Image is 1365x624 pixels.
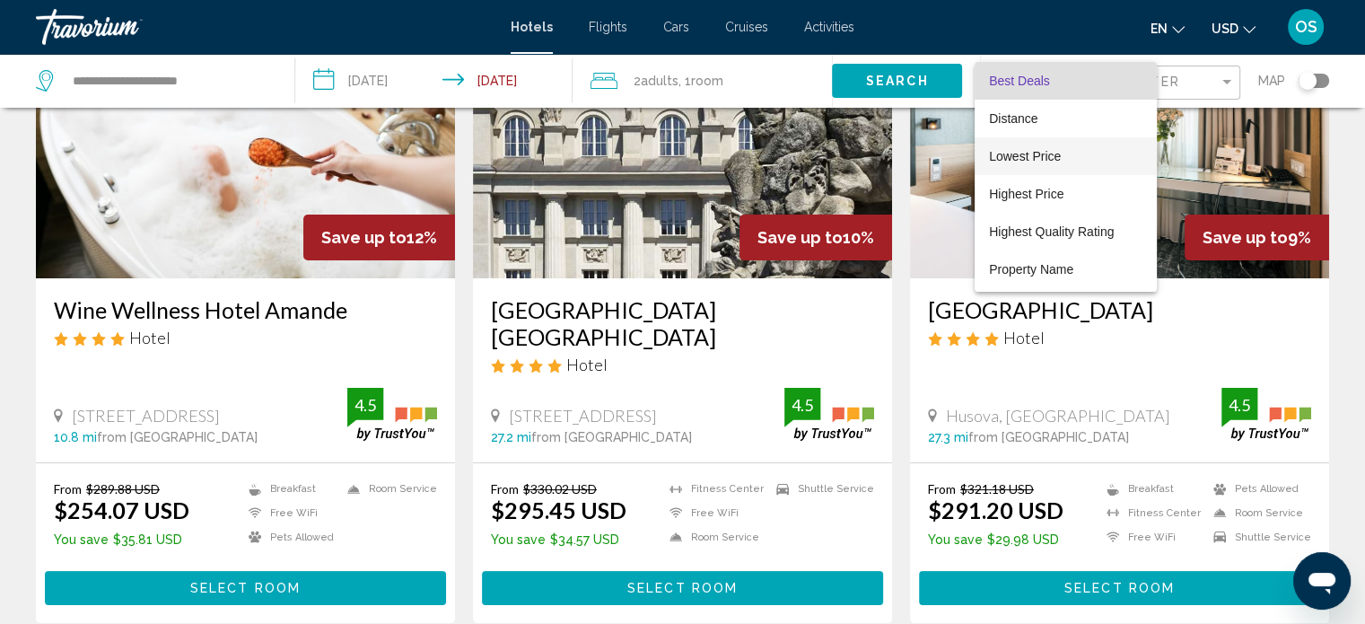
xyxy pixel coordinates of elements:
span: Property Name [989,262,1073,277]
span: Highest Quality Rating [989,224,1114,239]
span: Best Deals [989,74,1050,88]
span: Highest Price [989,187,1063,201]
iframe: Button to launch messaging window [1293,552,1351,610]
span: Distance [989,111,1037,126]
span: Lowest Price [989,149,1061,163]
div: Sort by [975,62,1157,292]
